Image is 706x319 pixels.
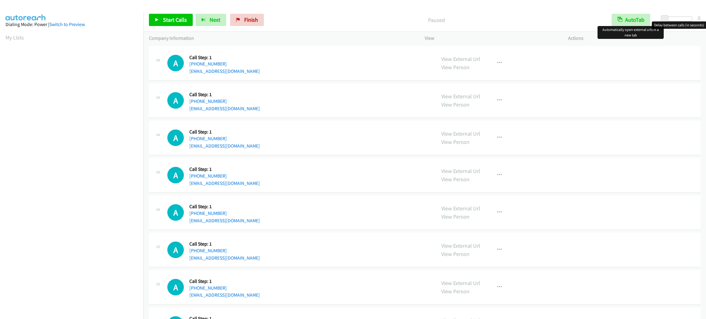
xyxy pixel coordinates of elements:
[441,176,469,183] a: View Person
[698,14,700,22] div: 0
[244,16,258,23] span: Finish
[441,167,480,175] a: View External Url
[167,92,184,109] h1: A
[441,55,480,62] a: View External Url
[167,167,184,183] h1: A
[49,21,85,27] a: Switch to Preview
[189,248,227,253] a: [PHONE_NUMBER]
[189,173,227,179] a: [PHONE_NUMBER]
[189,92,260,98] h5: Call Step: 1
[441,138,469,145] a: View Person
[163,16,187,23] span: Start Calls
[189,218,260,223] a: [EMAIL_ADDRESS][DOMAIN_NAME]
[210,16,220,23] span: Next
[189,180,260,186] a: [EMAIL_ADDRESS][DOMAIN_NAME]
[167,129,184,146] h1: A
[167,242,184,258] div: The call is yet to be attempted
[189,54,260,61] h5: Call Step: 1
[167,279,184,295] div: The call is yet to be attempted
[167,129,184,146] div: The call is yet to be attempted
[167,279,184,295] h1: A
[230,14,264,26] a: Finish
[189,285,227,291] a: [PHONE_NUMBER]
[441,213,469,220] a: View Person
[272,16,601,24] p: Paused
[167,204,184,221] h1: A
[189,204,260,210] h5: Call Step: 1
[167,92,184,109] div: The call is yet to be attempted
[441,242,480,249] a: View External Url
[195,14,226,26] button: Next
[189,129,260,135] h5: Call Step: 1
[149,35,414,42] p: Company Information
[189,166,260,172] h5: Call Step: 1
[189,106,260,111] a: [EMAIL_ADDRESS][DOMAIN_NAME]
[441,101,469,108] a: View Person
[189,68,260,74] a: [EMAIL_ADDRESS][DOMAIN_NAME]
[167,242,184,258] h1: A
[189,98,227,104] a: [PHONE_NUMBER]
[189,292,260,298] a: [EMAIL_ADDRESS][DOMAIN_NAME]
[189,143,260,149] a: [EMAIL_ADDRESS][DOMAIN_NAME]
[441,288,469,295] a: View Person
[441,64,469,71] a: View Person
[167,204,184,221] div: The call is yet to be attempted
[6,21,138,28] div: Dialing Mode: Power |
[6,34,24,41] a: My Lists
[189,241,260,247] h5: Call Step: 1
[189,61,227,67] a: [PHONE_NUMBER]
[189,136,227,141] a: [PHONE_NUMBER]
[441,280,480,287] a: View External Url
[612,14,650,26] button: AutoTab
[189,210,227,216] a: [PHONE_NUMBER]
[441,250,469,257] a: View Person
[441,205,480,212] a: View External Url
[167,167,184,183] div: The call is yet to be attempted
[167,55,184,71] h1: A
[598,26,664,39] div: Automatically open external urls in a new tab
[568,35,700,42] p: Actions
[425,35,557,42] p: View
[189,278,260,284] h5: Call Step: 1
[167,55,184,71] div: The call is yet to be attempted
[441,93,480,100] a: View External Url
[189,255,260,261] a: [EMAIL_ADDRESS][DOMAIN_NAME]
[149,14,193,26] a: Start Calls
[441,130,480,137] a: View External Url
